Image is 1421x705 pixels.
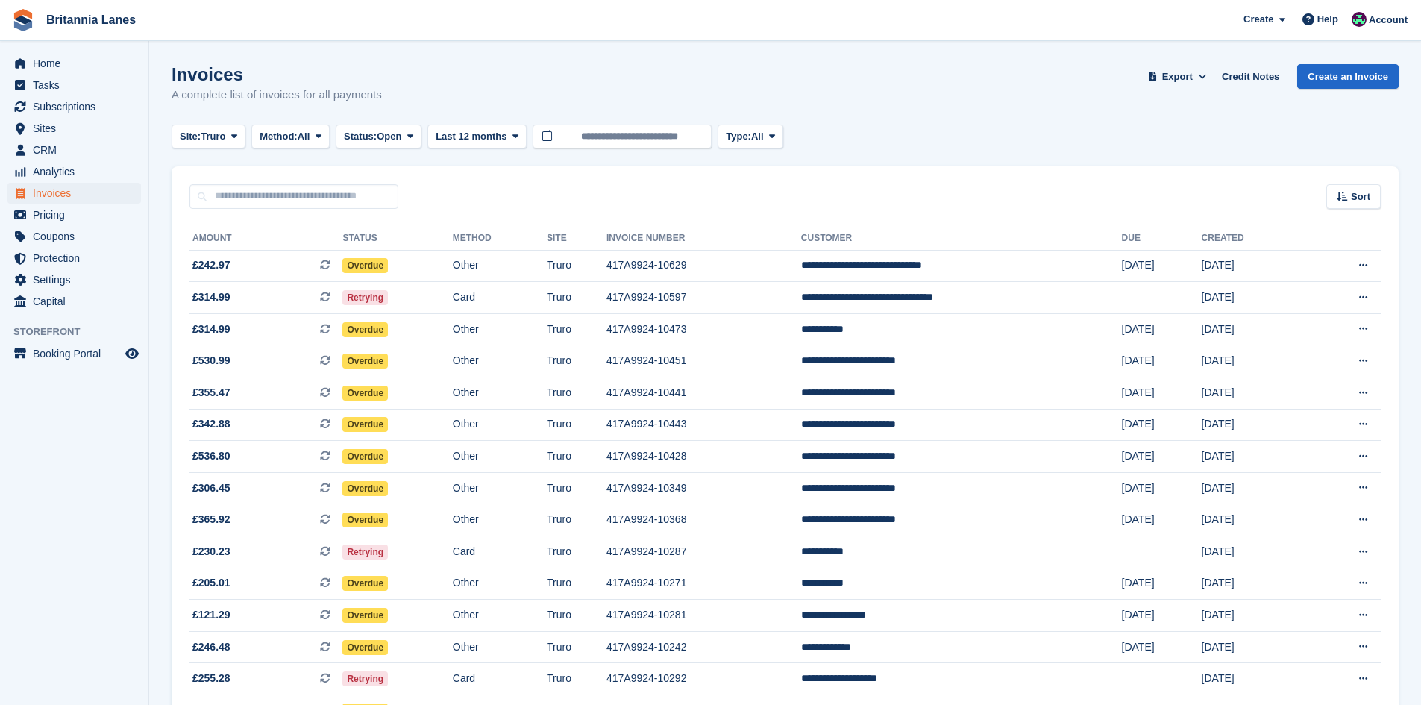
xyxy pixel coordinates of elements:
[436,129,506,144] span: Last 12 months
[33,226,122,247] span: Coupons
[1202,472,1305,504] td: [DATE]
[547,313,606,345] td: Truro
[1144,64,1210,89] button: Export
[1202,345,1305,377] td: [DATE]
[342,386,388,401] span: Overdue
[7,75,141,95] a: menu
[172,64,382,84] h1: Invoices
[1122,568,1202,600] td: [DATE]
[1122,472,1202,504] td: [DATE]
[336,125,421,149] button: Status: Open
[606,504,801,536] td: 417A9924-10368
[192,607,230,623] span: £121.29
[453,409,547,441] td: Other
[342,608,388,623] span: Overdue
[606,663,801,695] td: 417A9924-10292
[342,449,388,464] span: Overdue
[192,353,230,369] span: £530.99
[33,53,122,74] span: Home
[606,313,801,345] td: 417A9924-10473
[7,183,141,204] a: menu
[1352,12,1367,27] img: Kirsty Miles
[33,269,122,290] span: Settings
[7,53,141,74] a: menu
[342,322,388,337] span: Overdue
[192,257,230,273] span: £242.97
[192,544,230,560] span: £230.23
[1202,313,1305,345] td: [DATE]
[344,129,377,144] span: Status:
[1351,189,1370,204] span: Sort
[260,129,298,144] span: Method:
[7,226,141,247] a: menu
[7,161,141,182] a: menu
[547,631,606,663] td: Truro
[192,575,230,591] span: £205.01
[1122,409,1202,441] td: [DATE]
[1202,227,1305,251] th: Created
[726,129,751,144] span: Type:
[606,282,801,314] td: 417A9924-10597
[606,472,801,504] td: 417A9924-10349
[1202,536,1305,568] td: [DATE]
[33,161,122,182] span: Analytics
[1122,313,1202,345] td: [DATE]
[377,129,401,144] span: Open
[7,291,141,312] a: menu
[1122,441,1202,473] td: [DATE]
[1202,504,1305,536] td: [DATE]
[40,7,142,32] a: Britannia Lanes
[547,377,606,410] td: Truro
[1317,12,1338,27] span: Help
[453,227,547,251] th: Method
[1122,227,1202,251] th: Due
[342,227,452,251] th: Status
[1216,64,1285,89] a: Credit Notes
[33,118,122,139] span: Sites
[453,377,547,410] td: Other
[547,504,606,536] td: Truro
[342,576,388,591] span: Overdue
[1202,377,1305,410] td: [DATE]
[606,441,801,473] td: 417A9924-10428
[453,536,547,568] td: Card
[7,118,141,139] a: menu
[1202,568,1305,600] td: [DATE]
[1369,13,1408,28] span: Account
[192,416,230,432] span: £342.88
[547,536,606,568] td: Truro
[453,250,547,282] td: Other
[547,600,606,632] td: Truro
[453,441,547,473] td: Other
[189,227,342,251] th: Amount
[547,282,606,314] td: Truro
[251,125,330,149] button: Method: All
[192,448,230,464] span: £536.80
[33,96,122,117] span: Subscriptions
[606,536,801,568] td: 417A9924-10287
[172,125,245,149] button: Site: Truro
[453,472,547,504] td: Other
[192,385,230,401] span: £355.47
[7,343,141,364] a: menu
[547,227,606,251] th: Site
[801,227,1122,251] th: Customer
[33,183,122,204] span: Invoices
[342,354,388,369] span: Overdue
[1202,663,1305,695] td: [DATE]
[1202,441,1305,473] td: [DATE]
[192,322,230,337] span: £314.99
[453,663,547,695] td: Card
[298,129,310,144] span: All
[1297,64,1399,89] a: Create an Invoice
[1202,600,1305,632] td: [DATE]
[342,417,388,432] span: Overdue
[606,345,801,377] td: 417A9924-10451
[7,140,141,160] a: menu
[1122,600,1202,632] td: [DATE]
[7,248,141,269] a: menu
[1202,250,1305,282] td: [DATE]
[1122,504,1202,536] td: [DATE]
[342,640,388,655] span: Overdue
[606,631,801,663] td: 417A9924-10242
